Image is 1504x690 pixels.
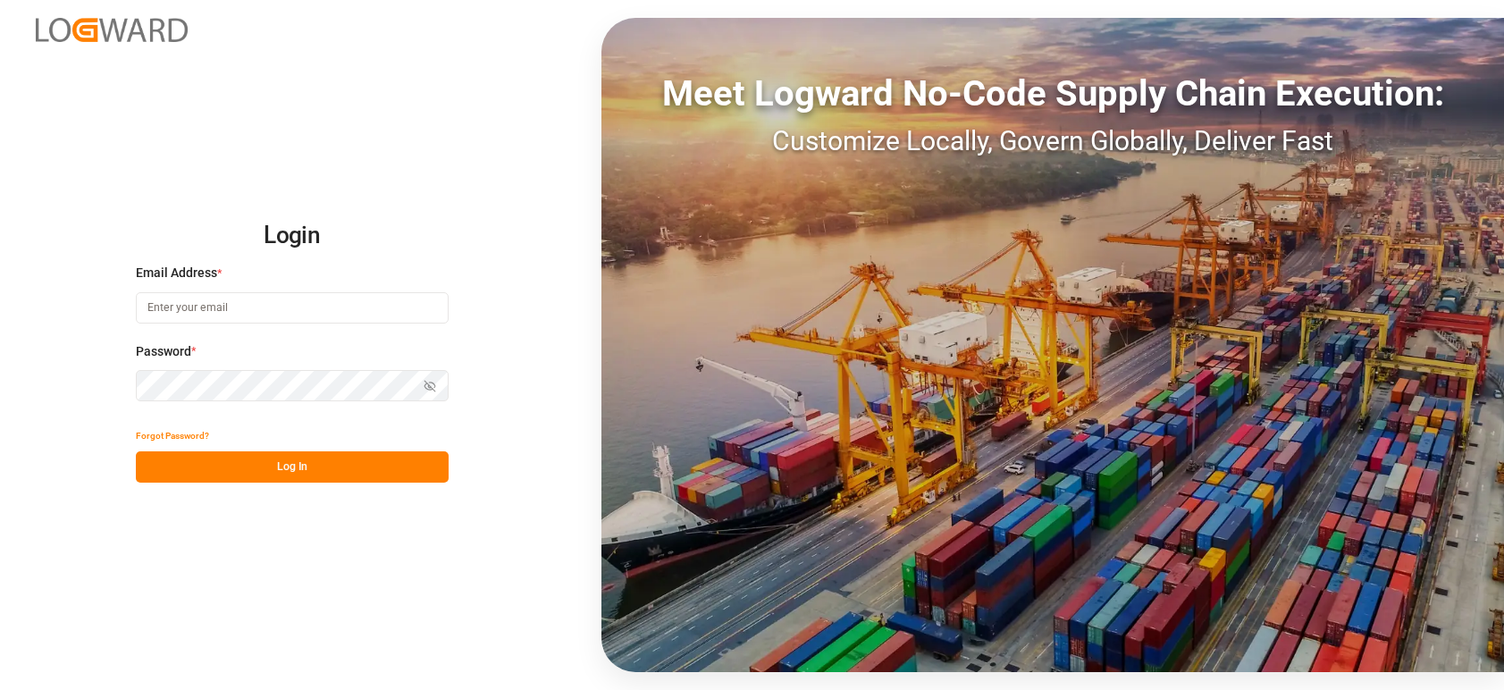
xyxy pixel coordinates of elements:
[601,67,1504,121] div: Meet Logward No-Code Supply Chain Execution:
[136,451,449,483] button: Log In
[136,420,209,451] button: Forgot Password?
[136,342,191,361] span: Password
[136,292,449,324] input: Enter your email
[136,264,217,282] span: Email Address
[601,121,1504,161] div: Customize Locally, Govern Globally, Deliver Fast
[36,18,188,42] img: Logward_new_orange.png
[136,207,449,265] h2: Login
